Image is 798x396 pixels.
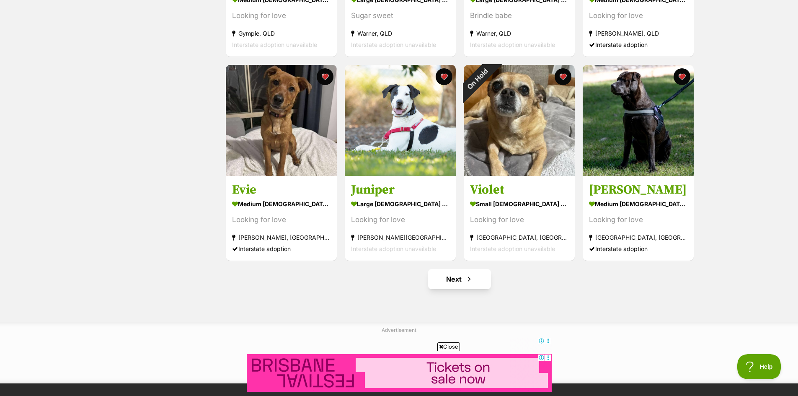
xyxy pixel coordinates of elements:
img: Evie [226,65,337,176]
div: Looking for love [232,10,331,22]
span: Interstate adoption unavailable [470,245,555,252]
div: Looking for love [589,214,687,225]
span: Interstate adoption unavailable [470,41,555,49]
div: medium [DEMOGRAPHIC_DATA] Dog [232,198,331,210]
a: [PERSON_NAME] medium [DEMOGRAPHIC_DATA] Dog Looking for love [GEOGRAPHIC_DATA], [GEOGRAPHIC_DATA]... [583,176,694,261]
div: Looking for love [470,214,568,225]
div: Interstate adoption [589,39,687,51]
div: Interstate adoption [232,243,331,254]
button: favourite [436,68,452,85]
div: On Hold [453,54,502,104]
div: [PERSON_NAME], QLD [589,28,687,39]
h3: Evie [232,182,331,198]
span: Interstate adoption unavailable [351,245,436,252]
iframe: Help Scout Beacon - Open [737,354,781,379]
div: medium [DEMOGRAPHIC_DATA] Dog [589,198,687,210]
span: Interstate adoption unavailable [351,41,436,49]
div: Brindle babe [470,10,568,22]
img: Dempsey [583,65,694,176]
a: Juniper large [DEMOGRAPHIC_DATA] Dog Looking for love [PERSON_NAME][GEOGRAPHIC_DATA], [GEOGRAPHIC... [345,176,456,261]
h3: [PERSON_NAME] [589,182,687,198]
a: On Hold [464,169,575,178]
a: Next page [428,269,491,289]
div: Warner, QLD [470,28,568,39]
div: small [DEMOGRAPHIC_DATA] Dog [470,198,568,210]
h3: Violet [470,182,568,198]
div: Sugar sweet [351,10,449,22]
div: [PERSON_NAME], [GEOGRAPHIC_DATA] [232,232,331,243]
img: Juniper [345,65,456,176]
span: Interstate adoption unavailable [232,41,317,49]
a: Evie medium [DEMOGRAPHIC_DATA] Dog Looking for love [PERSON_NAME], [GEOGRAPHIC_DATA] Interstate a... [226,176,337,261]
button: favourite [317,68,333,85]
div: Gympie, QLD [232,28,331,39]
iframe: Advertisement [247,337,552,375]
img: Violet [464,65,575,176]
button: favourite [674,68,690,85]
div: [PERSON_NAME][GEOGRAPHIC_DATA], [GEOGRAPHIC_DATA] [351,232,449,243]
iframe: Advertisement [247,354,552,392]
div: Warner, QLD [351,28,449,39]
div: Looking for love [232,214,331,225]
div: Looking for love [351,214,449,225]
button: favourite [555,68,571,85]
a: Violet small [DEMOGRAPHIC_DATA] Dog Looking for love [GEOGRAPHIC_DATA], [GEOGRAPHIC_DATA] Interst... [464,176,575,261]
div: [GEOGRAPHIC_DATA], [GEOGRAPHIC_DATA] [470,232,568,243]
div: large [DEMOGRAPHIC_DATA] Dog [351,198,449,210]
span: Close [437,342,460,351]
div: Looking for love [589,10,687,22]
h3: Juniper [351,182,449,198]
nav: Pagination [225,269,695,289]
div: Interstate adoption [589,243,687,254]
div: [GEOGRAPHIC_DATA], [GEOGRAPHIC_DATA] [589,232,687,243]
